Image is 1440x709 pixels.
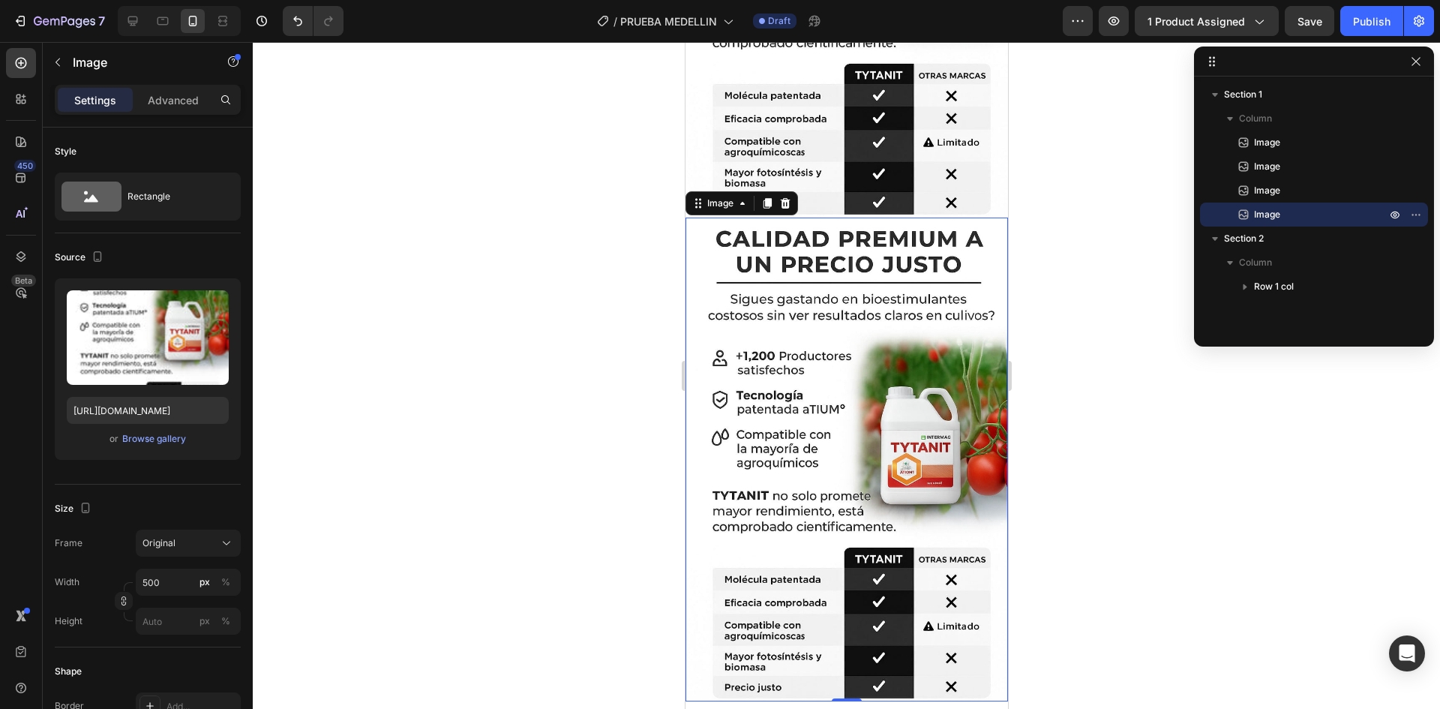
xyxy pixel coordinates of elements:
[148,92,199,108] p: Advanced
[1353,14,1390,29] div: Publish
[55,665,82,678] div: Shape
[73,53,200,71] p: Image
[136,608,241,635] input: px%
[55,499,94,519] div: Size
[55,145,76,158] div: Style
[1297,15,1322,28] span: Save
[55,575,79,589] label: Width
[109,430,118,448] span: or
[136,530,241,557] button: Original
[1135,6,1279,36] button: 1 product assigned
[620,14,717,29] span: PRUEBA MEDELLIN
[1254,159,1280,174] span: Image
[1147,14,1245,29] span: 1 product assigned
[1389,635,1425,671] div: Open Intercom Messenger
[1239,255,1272,270] span: Column
[67,397,229,424] input: https://example.com/image.jpg
[1254,135,1280,150] span: Image
[6,6,112,36] button: 7
[768,14,790,28] span: Draft
[74,92,116,108] p: Settings
[199,575,210,589] div: px
[1340,6,1403,36] button: Publish
[1224,87,1262,102] span: Section 1
[1285,6,1334,36] button: Save
[136,569,241,596] input: px%
[1254,279,1294,294] span: Row 1 col
[98,12,105,30] p: 7
[217,612,235,630] button: px
[121,431,187,446] button: Browse gallery
[199,614,210,628] div: px
[196,573,214,591] button: %
[217,573,235,591] button: px
[196,612,214,630] button: %
[1254,207,1280,222] span: Image
[127,179,219,214] div: Rectangle
[122,432,186,446] div: Browse gallery
[142,536,175,550] span: Original
[613,14,617,29] span: /
[685,42,1008,709] iframe: Design area
[67,290,229,385] img: preview-image
[221,575,230,589] div: %
[14,160,36,172] div: 450
[1254,183,1280,198] span: Image
[1239,111,1272,126] span: Column
[55,248,106,268] div: Source
[221,614,230,628] div: %
[55,536,82,550] label: Frame
[11,275,36,287] div: Beta
[283,6,343,36] div: Undo/Redo
[1224,231,1264,246] span: Section 2
[55,614,82,628] label: Height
